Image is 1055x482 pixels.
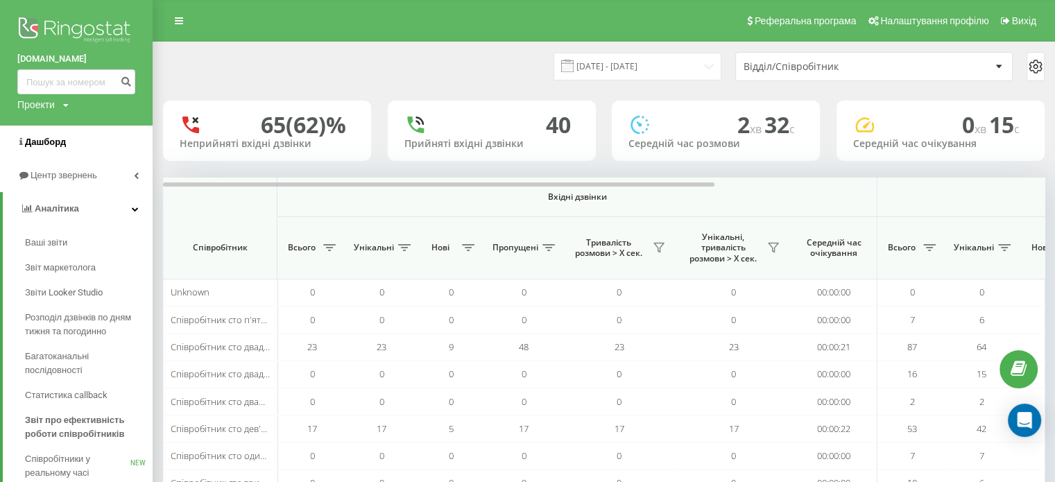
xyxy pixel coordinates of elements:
div: Open Intercom Messenger [1008,404,1041,437]
span: 9 [449,341,454,353]
span: 0 [449,395,454,408]
span: Всього [884,242,919,253]
td: 00:00:00 [791,279,877,306]
a: Розподіл дзвінків по дням тижня та погодинно [25,305,153,344]
span: 0 [310,449,315,462]
span: 0 [731,368,736,380]
span: Співробітники у реальному часі [25,452,130,480]
span: 0 [449,313,454,326]
div: 65 (62)% [261,112,346,138]
span: 64 [977,341,986,353]
span: 0 [731,449,736,462]
span: 0 [731,395,736,408]
span: Співробітник сто дев'ятнадцять [171,422,305,435]
span: 0 [617,449,621,462]
td: 00:00:00 [791,388,877,415]
td: 00:00:21 [791,334,877,361]
span: 42 [977,422,986,435]
div: Проекти [17,98,55,112]
span: 23 [615,341,624,353]
span: Співробітник сто одинадцять [171,449,295,462]
span: 2 [979,395,984,408]
span: Аналiтика [35,203,79,214]
span: 0 [962,110,989,139]
span: Розподіл дзвінків по дням тижня та погодинно [25,311,146,338]
a: Аналiтика [3,192,153,225]
span: 23 [307,341,317,353]
a: Звіт про ефективність роботи співробітників [25,408,153,447]
span: 0 [379,313,384,326]
span: 17 [377,422,386,435]
span: 0 [379,286,384,298]
span: 6 [979,313,984,326]
span: 0 [522,286,526,298]
span: 0 [731,286,736,298]
div: Відділ/Співробітник [744,61,909,73]
span: Багатоканальні послідовності [25,350,146,377]
span: 7 [979,449,984,462]
span: 23 [377,341,386,353]
span: Дашборд [25,137,66,147]
span: 0 [310,313,315,326]
span: 2 [910,395,915,408]
span: 0 [617,368,621,380]
span: 0 [910,286,915,298]
span: Унікальні [354,242,394,253]
span: Unknown [171,286,209,298]
span: Співробітник [175,242,265,253]
div: Середній час очікування [853,138,1028,150]
span: Тривалість розмови > Х сек. [569,237,649,259]
span: Співробітник сто дванадцять [171,395,293,408]
span: Налаштування профілю [880,15,988,26]
span: 17 [519,422,529,435]
span: 16 [907,368,917,380]
span: 0 [522,368,526,380]
a: [DOMAIN_NAME] [17,52,135,66]
span: Середній час очікування [801,237,866,259]
span: Всього [284,242,319,253]
a: Звіти Looker Studio [25,280,153,305]
span: Вихід [1012,15,1036,26]
img: Ringostat logo [17,14,135,49]
span: Унікальні, тривалість розмови > Х сек. [683,232,763,264]
span: 0 [731,313,736,326]
span: 53 [907,422,917,435]
span: 17 [615,422,624,435]
input: Пошук за номером [17,69,135,94]
div: Прийняті вхідні дзвінки [404,138,579,150]
span: 7 [910,313,915,326]
span: Ваші звіти [25,236,67,250]
div: Середній час розмови [628,138,803,150]
span: 17 [729,422,739,435]
span: 48 [519,341,529,353]
span: 0 [449,368,454,380]
span: Звіт маркетолога [25,261,96,275]
td: 00:00:00 [791,361,877,388]
span: 0 [617,286,621,298]
span: Статистика callback [25,388,108,402]
span: 7 [910,449,915,462]
span: 5 [449,422,454,435]
a: Багатоканальні послідовності [25,344,153,383]
span: 15 [977,368,986,380]
span: 0 [379,395,384,408]
span: 0 [617,395,621,408]
td: 00:00:22 [791,415,877,442]
span: 0 [522,313,526,326]
span: 0 [379,449,384,462]
td: 00:00:00 [791,442,877,470]
span: Співробітник сто п'ятнадцять [171,313,295,326]
span: 0 [310,286,315,298]
span: c [789,121,795,137]
span: 23 [729,341,739,353]
span: Співробітник сто двадцять три [171,341,300,353]
span: 0 [310,368,315,380]
span: c [1014,121,1020,137]
span: Нові [423,242,458,253]
span: хв [975,121,989,137]
div: Неприйняті вхідні дзвінки [180,138,354,150]
span: 17 [307,422,317,435]
span: хв [750,121,764,137]
span: 87 [907,341,917,353]
a: Звіт маркетолога [25,255,153,280]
